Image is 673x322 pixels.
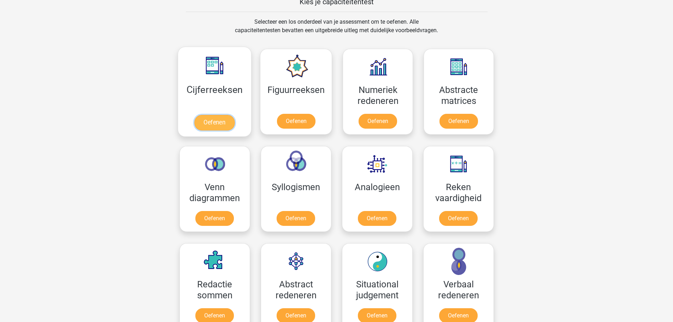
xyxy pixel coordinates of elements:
a: Oefenen [359,114,397,129]
a: Oefenen [358,211,396,226]
a: Oefenen [439,211,478,226]
a: Oefenen [277,114,315,129]
a: Oefenen [195,211,234,226]
a: Oefenen [194,115,235,130]
div: Selecteer een los onderdeel van je assessment om te oefenen. Alle capaciteitentesten bevatten een... [228,18,445,43]
a: Oefenen [439,114,478,129]
a: Oefenen [277,211,315,226]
